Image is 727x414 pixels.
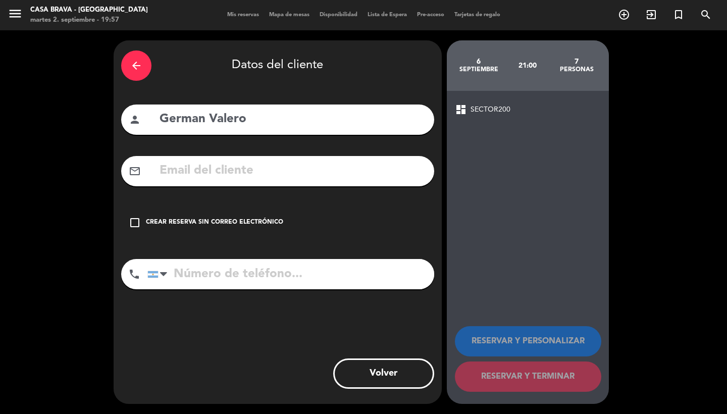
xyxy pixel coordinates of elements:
[455,103,467,116] span: dashboard
[412,12,449,18] span: Pre-acceso
[159,161,427,181] input: Email del cliente
[159,109,427,130] input: Nombre del cliente
[454,66,503,74] div: septiembre
[315,12,362,18] span: Disponibilidad
[454,58,503,66] div: 6
[146,218,283,228] div: Crear reserva sin correo electrónico
[8,6,23,25] button: menu
[645,9,657,21] i: exit_to_app
[121,48,434,83] div: Datos del cliente
[503,48,552,83] div: 21:00
[148,260,171,289] div: Argentina: +54
[333,358,434,389] button: Volver
[449,12,505,18] span: Tarjetas de regalo
[222,12,264,18] span: Mis reservas
[672,9,685,21] i: turned_in_not
[471,104,510,116] span: SECTOR200
[128,268,140,280] i: phone
[147,259,434,289] input: Número de teléfono...
[618,9,630,21] i: add_circle_outline
[362,12,412,18] span: Lista de Espera
[129,114,141,126] i: person
[700,9,712,21] i: search
[129,165,141,177] i: mail_outline
[129,217,141,229] i: check_box_outline_blank
[264,12,315,18] span: Mapa de mesas
[552,58,601,66] div: 7
[552,66,601,74] div: personas
[30,5,148,15] div: Casa Brava - [GEOGRAPHIC_DATA]
[455,326,601,356] button: RESERVAR Y PERSONALIZAR
[130,60,142,72] i: arrow_back
[8,6,23,21] i: menu
[30,15,148,25] div: martes 2. septiembre - 19:57
[455,361,601,392] button: RESERVAR Y TERMINAR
